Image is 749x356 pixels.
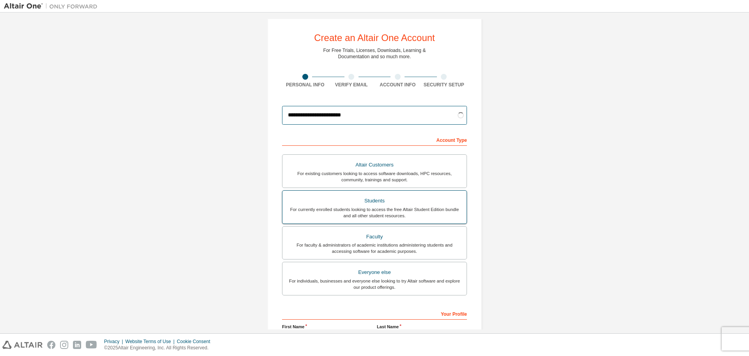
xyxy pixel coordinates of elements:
div: Account Type [282,133,467,146]
div: Verify Email [328,82,375,88]
div: For individuals, businesses and everyone else looking to try Altair software and explore our prod... [287,278,462,290]
div: Account Info [374,82,421,88]
img: instagram.svg [60,341,68,349]
label: Last Name [377,324,467,330]
div: For faculty & administrators of academic institutions administering students and accessing softwa... [287,242,462,254]
div: For existing customers looking to access software downloads, HPC resources, community, trainings ... [287,170,462,183]
div: Everyone else [287,267,462,278]
img: altair_logo.svg [2,341,43,349]
div: Privacy [104,338,125,345]
div: Website Terms of Use [125,338,177,345]
div: Students [287,195,462,206]
div: Altair Customers [287,159,462,170]
div: Cookie Consent [177,338,215,345]
div: For currently enrolled students looking to access the free Altair Student Edition bundle and all ... [287,206,462,219]
div: Security Setup [421,82,467,88]
img: youtube.svg [86,341,97,349]
div: For Free Trials, Licenses, Downloads, Learning & Documentation and so much more. [323,47,426,60]
label: First Name [282,324,372,330]
img: Altair One [4,2,101,10]
p: © 2025 Altair Engineering, Inc. All Rights Reserved. [104,345,215,351]
img: facebook.svg [47,341,55,349]
div: Personal Info [282,82,328,88]
div: Create an Altair One Account [314,33,435,43]
img: linkedin.svg [73,341,81,349]
div: Your Profile [282,307,467,320]
div: Faculty [287,231,462,242]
